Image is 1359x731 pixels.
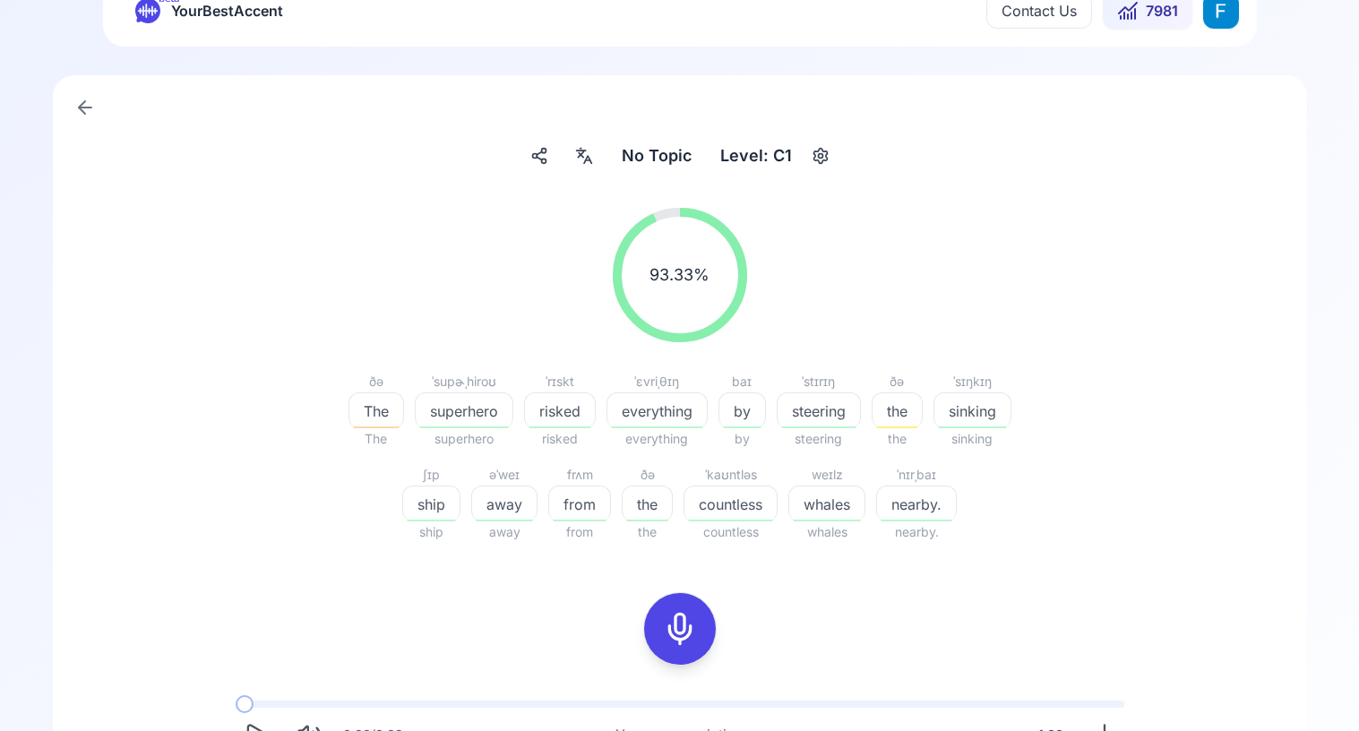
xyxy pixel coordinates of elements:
[471,521,538,543] span: away
[719,400,765,422] span: by
[872,392,923,428] button: the
[877,494,956,515] span: nearby.
[402,464,460,486] div: ʃɪp
[788,521,865,543] span: whales
[471,464,538,486] div: əˈweɪ
[615,140,699,172] button: No Topic
[684,494,777,515] span: countless
[415,392,513,428] button: superhero
[348,371,404,392] div: ðə
[876,464,957,486] div: ˈnɪrˌbaɪ
[718,428,766,450] span: by
[415,371,513,392] div: ˈsupɚˌhiroʊ
[548,464,611,486] div: frʌm
[415,428,513,450] span: superhero
[718,371,766,392] div: baɪ
[524,392,596,428] button: risked
[606,428,708,450] span: everything
[934,400,1011,422] span: sinking
[713,140,835,172] button: Level: C1
[873,400,922,422] span: the
[622,521,673,543] span: the
[549,494,610,515] span: from
[778,400,860,422] span: steering
[622,486,673,521] button: the
[777,392,861,428] button: steering
[684,486,778,521] button: countless
[872,428,923,450] span: the
[348,392,404,428] button: The
[788,486,865,521] button: whales
[933,428,1011,450] span: sinking
[348,428,404,450] span: The
[933,392,1011,428] button: sinking
[402,521,460,543] span: ship
[606,371,708,392] div: ˈɛvriˌθɪŋ
[684,464,778,486] div: ˈkaʊntləs
[789,494,864,515] span: whales
[649,262,710,288] span: 93.33 %
[472,494,537,515] span: away
[876,521,957,543] span: nearby.
[606,392,708,428] button: everything
[718,392,766,428] button: by
[684,521,778,543] span: countless
[777,371,861,392] div: ˈstɪrɪŋ
[788,464,865,486] div: weɪlz
[622,464,673,486] div: ðə
[403,494,460,515] span: ship
[622,143,692,168] span: No Topic
[548,486,611,521] button: from
[607,400,707,422] span: everything
[525,400,595,422] span: risked
[876,486,957,521] button: nearby.
[524,371,596,392] div: ˈrɪskt
[416,400,512,422] span: superhero
[713,140,799,172] div: Level: C1
[872,371,923,392] div: ðə
[524,428,596,450] span: risked
[349,400,403,422] span: The
[777,428,861,450] span: steering
[623,494,672,515] span: the
[548,521,611,543] span: from
[933,371,1011,392] div: ˈsɪŋkɪŋ
[471,486,538,521] button: away
[402,486,460,521] button: ship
